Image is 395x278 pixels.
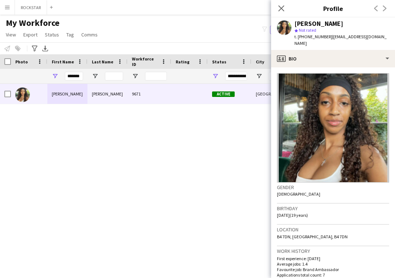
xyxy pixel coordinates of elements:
[47,84,87,104] div: [PERSON_NAME]
[15,59,28,64] span: Photo
[294,20,343,27] div: [PERSON_NAME]
[78,30,101,39] a: Comms
[20,30,40,39] a: Export
[277,267,389,272] p: Favourite job: Brand Ambassador
[15,87,30,102] img: Sharday Cumberbatch
[30,44,39,53] app-action-btn: Advanced filters
[277,191,320,197] span: [DEMOGRAPHIC_DATA]
[52,59,74,64] span: First Name
[256,73,262,79] button: Open Filter Menu
[277,248,389,254] h3: Work history
[277,184,389,191] h3: Gender
[128,84,171,104] div: 9671
[66,31,74,38] span: Tag
[277,261,389,267] p: Average jobs: 1.4
[65,72,83,81] input: First Name Filter Input
[63,30,77,39] a: Tag
[15,0,47,15] button: ROCKSTAR
[45,31,59,38] span: Status
[251,84,295,104] div: [GEOGRAPHIC_DATA]
[299,27,316,33] span: Not rated
[6,31,16,38] span: View
[6,17,59,28] span: My Workforce
[3,30,19,39] a: View
[256,59,264,64] span: City
[294,34,332,39] span: t. [PHONE_NUMBER]
[23,31,38,38] span: Export
[132,56,158,67] span: Workforce ID
[277,212,308,218] span: [DATE] (19 years)
[52,73,58,79] button: Open Filter Menu
[277,256,389,261] p: First experience: [DATE]
[87,84,128,104] div: [PERSON_NAME]
[277,73,389,183] img: Crew avatar or photo
[42,30,62,39] a: Status
[105,72,123,81] input: Last Name Filter Input
[271,50,395,67] div: Bio
[270,26,306,34] button: Everyone9,831
[81,31,98,38] span: Comms
[92,59,113,64] span: Last Name
[145,72,167,81] input: Workforce ID Filter Input
[269,72,291,81] input: City Filter Input
[212,73,219,79] button: Open Filter Menu
[132,73,138,79] button: Open Filter Menu
[92,73,98,79] button: Open Filter Menu
[212,59,226,64] span: Status
[277,272,389,278] p: Applications total count: 7
[176,59,189,64] span: Rating
[277,234,348,239] span: B4 7DN, [GEOGRAPHIC_DATA], B4 7DN
[271,4,395,13] h3: Profile
[294,34,387,46] span: | [EMAIL_ADDRESS][DOMAIN_NAME]
[212,91,235,97] span: Active
[277,205,389,212] h3: Birthday
[41,44,50,53] app-action-btn: Export XLSX
[277,226,389,233] h3: Location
